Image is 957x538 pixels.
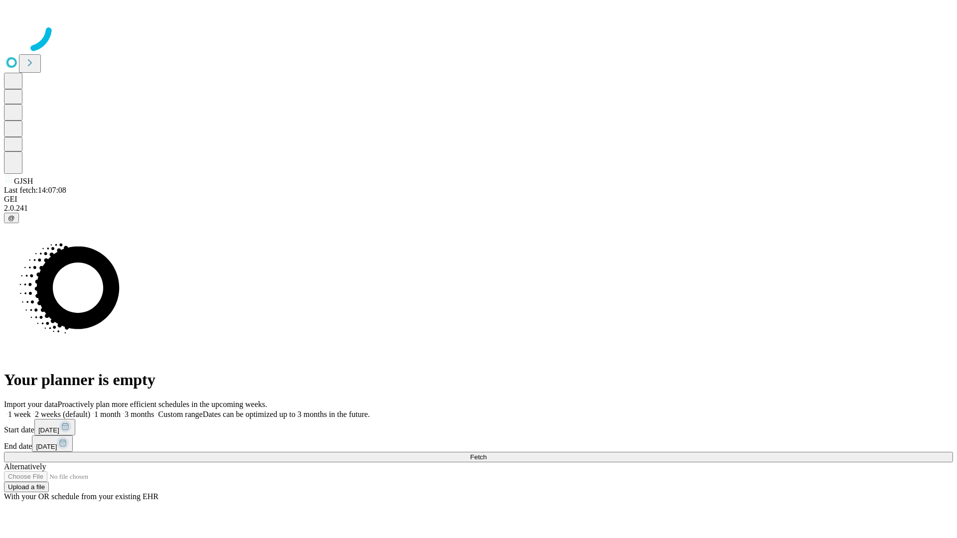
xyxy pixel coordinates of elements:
[125,410,154,418] span: 3 months
[35,410,90,418] span: 2 weeks (default)
[14,177,33,185] span: GJSH
[203,410,370,418] span: Dates can be optimized up to 3 months in the future.
[36,443,57,450] span: [DATE]
[38,426,59,434] span: [DATE]
[58,400,267,408] span: Proactively plan more efficient schedules in the upcoming weeks.
[4,452,953,462] button: Fetch
[4,435,953,452] div: End date
[4,204,953,213] div: 2.0.241
[8,214,15,222] span: @
[158,410,202,418] span: Custom range
[4,482,49,492] button: Upload a file
[4,419,953,435] div: Start date
[34,419,75,435] button: [DATE]
[4,371,953,389] h1: Your planner is empty
[4,195,953,204] div: GEI
[94,410,121,418] span: 1 month
[32,435,73,452] button: [DATE]
[4,400,58,408] span: Import your data
[4,492,159,501] span: With your OR schedule from your existing EHR
[4,462,46,471] span: Alternatively
[4,186,66,194] span: Last fetch: 14:07:08
[8,410,31,418] span: 1 week
[4,213,19,223] button: @
[470,453,486,461] span: Fetch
